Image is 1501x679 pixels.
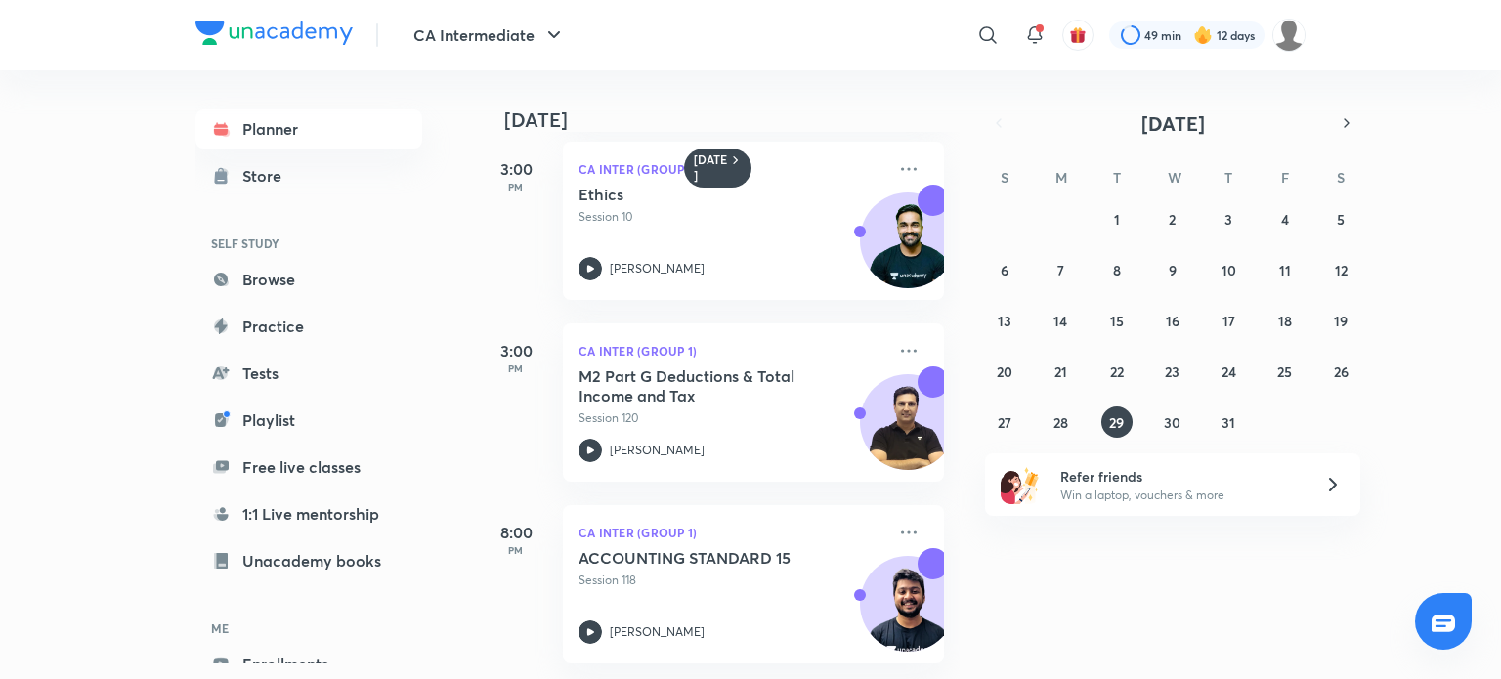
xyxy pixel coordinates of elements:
[504,108,964,132] h4: [DATE]
[989,406,1020,438] button: July 27, 2025
[1054,362,1067,381] abbr: July 21, 2025
[1157,254,1188,285] button: July 9, 2025
[1269,203,1301,234] button: July 4, 2025
[989,356,1020,387] button: July 20, 2025
[1001,168,1008,187] abbr: Sunday
[579,366,822,405] h5: M2 Part G Deductions & Total Income and Tax
[1279,261,1291,279] abbr: July 11, 2025
[195,227,422,260] h6: SELF STUDY
[477,181,555,192] p: PM
[610,260,705,277] p: [PERSON_NAME]
[1109,413,1124,432] abbr: July 29, 2025
[195,494,422,533] a: 1:1 Live mentorship
[861,567,955,660] img: Avatar
[1113,168,1121,187] abbr: Tuesday
[1337,168,1345,187] abbr: Saturday
[1012,109,1333,137] button: [DATE]
[195,354,422,393] a: Tests
[861,203,955,297] img: Avatar
[195,401,422,440] a: Playlist
[1325,356,1356,387] button: July 26, 2025
[195,307,422,346] a: Practice
[1053,413,1068,432] abbr: July 28, 2025
[1278,312,1292,330] abbr: July 18, 2025
[989,305,1020,336] button: July 13, 2025
[1055,168,1067,187] abbr: Monday
[1069,26,1087,44] img: avatar
[579,409,885,427] p: Session 120
[1001,465,1040,504] img: referral
[579,339,885,362] p: CA Inter (Group 1)
[1101,406,1133,438] button: July 29, 2025
[1213,254,1244,285] button: July 10, 2025
[1193,25,1213,45] img: streak
[579,208,885,226] p: Session 10
[1269,356,1301,387] button: July 25, 2025
[1224,168,1232,187] abbr: Thursday
[195,260,422,299] a: Browse
[1045,356,1076,387] button: July 21, 2025
[1213,203,1244,234] button: July 3, 2025
[1334,312,1348,330] abbr: July 19, 2025
[195,109,422,149] a: Planner
[1325,305,1356,336] button: July 19, 2025
[1224,210,1232,229] abbr: July 3, 2025
[1045,254,1076,285] button: July 7, 2025
[610,623,705,641] p: [PERSON_NAME]
[1060,466,1301,487] h6: Refer friends
[1101,305,1133,336] button: July 15, 2025
[1110,312,1124,330] abbr: July 15, 2025
[1222,261,1236,279] abbr: July 10, 2025
[195,156,422,195] a: Store
[1169,261,1177,279] abbr: July 9, 2025
[861,385,955,479] img: Avatar
[1101,356,1133,387] button: July 22, 2025
[989,254,1020,285] button: July 6, 2025
[1101,254,1133,285] button: July 8, 2025
[1045,406,1076,438] button: July 28, 2025
[1335,261,1348,279] abbr: July 12, 2025
[998,413,1011,432] abbr: July 27, 2025
[195,447,422,487] a: Free live classes
[1060,487,1301,504] p: Win a laptop, vouchers & more
[1169,210,1176,229] abbr: July 2, 2025
[694,152,728,184] h6: [DATE]
[579,185,822,204] h5: Ethics
[1157,305,1188,336] button: July 16, 2025
[1062,20,1094,51] button: avatar
[1213,356,1244,387] button: July 24, 2025
[1053,312,1067,330] abbr: July 14, 2025
[1272,19,1306,52] img: dhanak
[477,157,555,181] h5: 3:00
[195,21,353,45] img: Company Logo
[195,21,353,50] a: Company Logo
[1165,362,1179,381] abbr: July 23, 2025
[1277,362,1292,381] abbr: July 25, 2025
[1168,168,1181,187] abbr: Wednesday
[1222,413,1235,432] abbr: July 31, 2025
[579,157,885,181] p: CA Inter (Group 2)
[1110,362,1124,381] abbr: July 22, 2025
[477,544,555,556] p: PM
[195,541,422,580] a: Unacademy books
[579,521,885,544] p: CA Inter (Group 1)
[1164,413,1180,432] abbr: July 30, 2025
[477,339,555,362] h5: 3:00
[1101,203,1133,234] button: July 1, 2025
[1281,210,1289,229] abbr: July 4, 2025
[1281,168,1289,187] abbr: Friday
[1213,406,1244,438] button: July 31, 2025
[1166,312,1179,330] abbr: July 16, 2025
[1001,261,1008,279] abbr: July 6, 2025
[1269,305,1301,336] button: July 18, 2025
[998,312,1011,330] abbr: July 13, 2025
[1057,261,1064,279] abbr: July 7, 2025
[1213,305,1244,336] button: July 17, 2025
[1113,261,1121,279] abbr: July 8, 2025
[242,164,293,188] div: Store
[1269,254,1301,285] button: July 11, 2025
[402,16,578,55] button: CA Intermediate
[477,521,555,544] h5: 8:00
[579,548,822,568] h5: ACCOUNTING STANDARD 15
[1045,305,1076,336] button: July 14, 2025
